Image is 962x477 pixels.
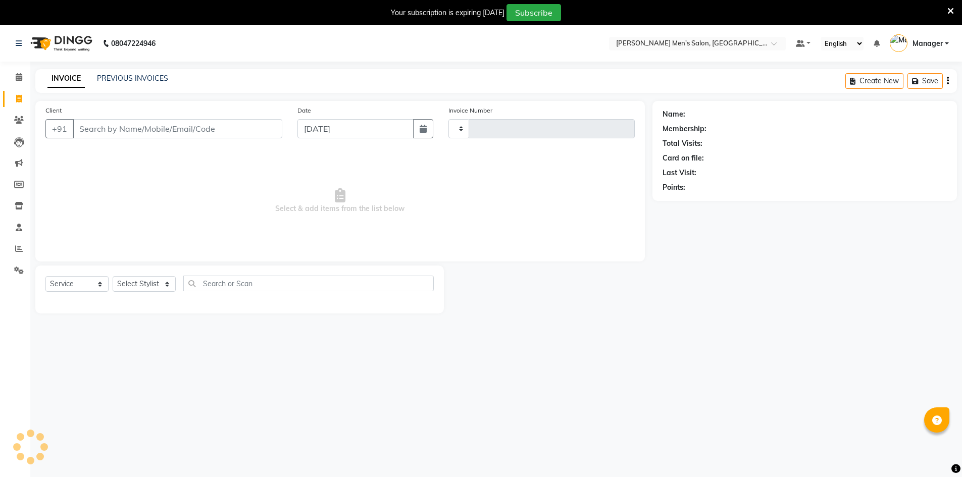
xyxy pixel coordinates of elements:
[26,29,95,58] img: logo
[45,150,635,251] span: Select & add items from the list below
[663,109,685,120] div: Name:
[890,34,907,52] img: Manager
[45,106,62,115] label: Client
[663,182,685,193] div: Points:
[845,73,903,89] button: Create New
[507,4,561,21] button: Subscribe
[73,119,282,138] input: Search by Name/Mobile/Email/Code
[183,276,434,291] input: Search or Scan
[663,138,702,149] div: Total Visits:
[663,124,706,134] div: Membership:
[297,106,311,115] label: Date
[97,74,168,83] a: PREVIOUS INVOICES
[920,437,952,467] iframe: chat widget
[47,70,85,88] a: INVOICE
[448,106,492,115] label: Invoice Number
[391,8,504,18] div: Your subscription is expiring [DATE]
[663,168,696,178] div: Last Visit:
[45,119,74,138] button: +91
[913,38,943,49] span: Manager
[111,29,156,58] b: 08047224946
[663,153,704,164] div: Card on file:
[907,73,943,89] button: Save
